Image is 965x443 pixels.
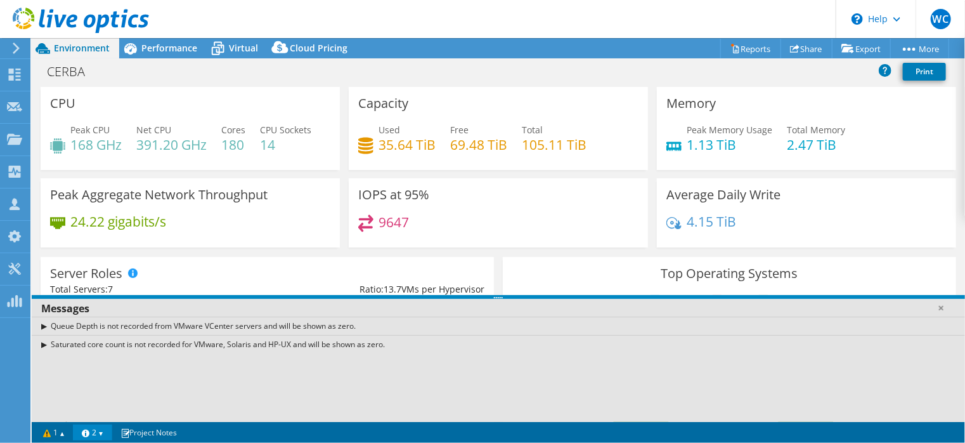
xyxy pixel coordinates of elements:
[50,96,75,110] h3: CPU
[358,188,429,202] h3: IOPS at 95%
[267,282,484,296] div: Ratio: VMs per Hypervisor
[34,425,74,440] a: 1
[666,96,716,110] h3: Memory
[687,215,736,228] h4: 4.15 TiB
[450,138,507,152] h4: 69.48 TiB
[260,124,311,136] span: CPU Sockets
[522,124,543,136] span: Total
[756,293,805,307] li: VMware
[522,138,586,152] h4: 105.11 TiB
[108,283,113,295] span: 7
[50,282,267,296] div: Total Servers:
[41,65,105,79] h1: CERBA
[832,39,891,58] a: Export
[50,267,122,281] h3: Server Roles
[70,138,122,152] h4: 168 GHz
[384,283,401,295] span: 13.7
[290,42,347,54] span: Cloud Pricing
[647,293,701,307] li: Windows
[70,124,110,136] span: Peak CPU
[709,293,748,307] li: Linux
[229,42,258,54] span: Virtual
[787,138,845,152] h4: 2.47 TiB
[50,188,268,202] h3: Peak Aggregate Network Throughput
[687,138,772,152] h4: 1.13 TiB
[666,188,780,202] h3: Average Daily Write
[260,138,311,152] h4: 14
[54,42,110,54] span: Environment
[32,317,965,335] div: Queue Depth is not recorded from VMware VCenter servers and will be shown as zero.
[32,335,965,354] div: Saturated core count is not recorded for VMware, Solaris and HP-UX and will be shown as zero.
[512,267,947,281] h3: Top Operating Systems
[141,42,197,54] span: Performance
[787,124,845,136] span: Total Memory
[379,215,409,229] h4: 9647
[136,124,171,136] span: Net CPU
[780,39,832,58] a: Share
[903,63,946,81] a: Print
[112,425,186,440] a: Project Notes
[687,124,772,136] span: Peak Memory Usage
[379,124,400,136] span: Used
[221,138,245,152] h4: 180
[358,96,408,110] h3: Capacity
[136,138,207,152] h4: 391.20 GHz
[450,124,469,136] span: Free
[379,138,436,152] h4: 35.64 TiB
[73,425,112,440] a: 2
[890,39,949,58] a: More
[852,13,863,25] svg: \n
[931,9,951,29] span: WC
[720,39,781,58] a: Reports
[221,124,245,136] span: Cores
[32,299,965,318] div: Messages
[70,215,166,228] h4: 24.22 gigabits/s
